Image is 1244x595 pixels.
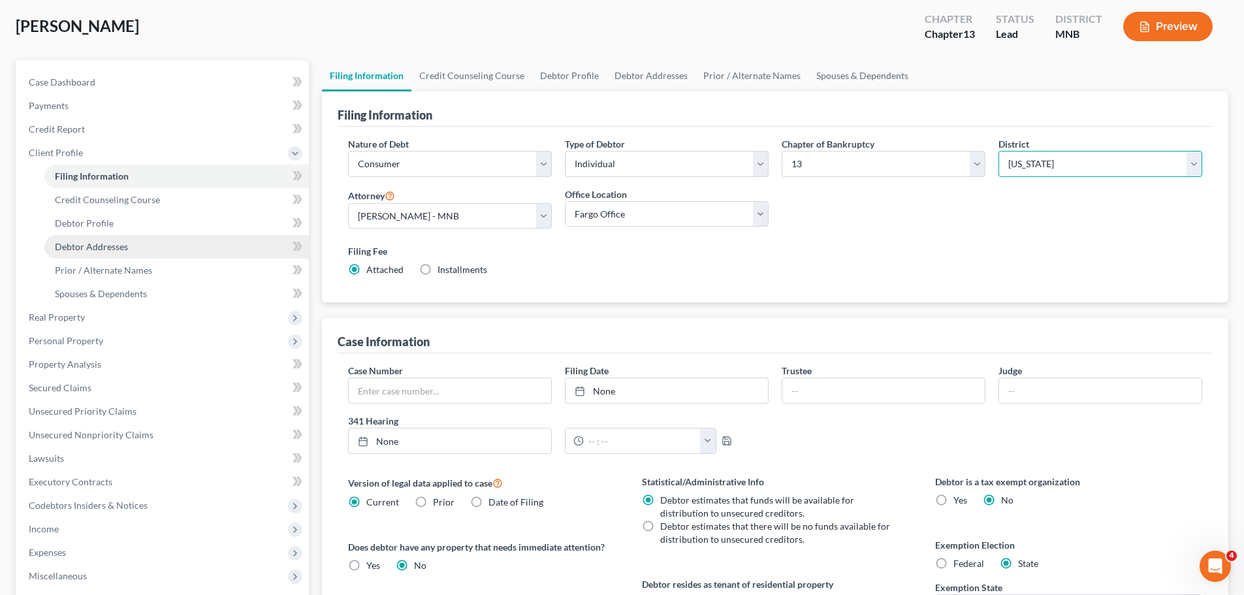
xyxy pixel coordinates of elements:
[29,359,101,370] span: Property Analysis
[565,137,625,151] label: Type of Debtor
[998,137,1029,151] label: District
[488,496,543,507] span: Date of Filing
[935,581,1002,594] label: Exemption State
[18,94,309,118] a: Payments
[642,577,909,591] label: Debtor resides as tenant of residential property
[438,264,487,275] span: Installments
[348,540,615,554] label: Does debtor have any property that needs immediate attention?
[348,364,403,378] label: Case Number
[338,107,432,123] div: Filing Information
[695,60,808,91] a: Prior / Alternate Names
[414,560,426,571] span: No
[55,170,129,182] span: Filing Information
[348,187,395,203] label: Attorney
[18,376,309,400] a: Secured Claims
[55,194,160,205] span: Credit Counseling Course
[29,382,91,393] span: Secured Claims
[660,521,890,545] span: Debtor estimates that there will be no funds available for distribution to unsecured creditors.
[348,475,615,490] label: Version of legal data applied to case
[18,470,309,494] a: Executory Contracts
[349,428,551,453] a: None
[44,212,309,235] a: Debtor Profile
[29,406,136,417] span: Unsecured Priority Claims
[342,414,775,428] label: 341 Hearing
[433,496,455,507] span: Prior
[925,27,975,42] div: Chapter
[29,476,112,487] span: Executory Contracts
[29,335,103,346] span: Personal Property
[29,547,66,558] span: Expenses
[55,241,128,252] span: Debtor Addresses
[348,137,409,151] label: Nature of Debt
[348,244,1202,258] label: Filing Fee
[565,364,609,378] label: Filing Date
[29,429,153,440] span: Unsecured Nonpriority Claims
[996,12,1034,27] div: Status
[44,188,309,212] a: Credit Counseling Course
[29,123,85,135] span: Credit Report
[18,423,309,447] a: Unsecured Nonpriority Claims
[565,187,627,201] label: Office Location
[29,100,69,111] span: Payments
[55,288,147,299] span: Spouses & Dependents
[44,165,309,188] a: Filing Information
[1018,558,1038,569] span: State
[1123,12,1213,41] button: Preview
[999,378,1202,403] input: --
[29,570,87,581] span: Miscellaneous
[996,27,1034,42] div: Lead
[366,496,399,507] span: Current
[55,265,152,276] span: Prior / Alternate Names
[18,447,309,470] a: Lawsuits
[1055,12,1102,27] div: District
[935,475,1202,489] label: Debtor is a tax exempt organization
[29,523,59,534] span: Income
[29,500,148,511] span: Codebtors Insiders & Notices
[1200,551,1231,582] iframe: Intercom live chat
[998,364,1022,378] label: Judge
[44,282,309,306] a: Spouses & Dependents
[953,494,967,506] span: Yes
[338,334,430,349] div: Case Information
[322,60,411,91] a: Filing Information
[18,400,309,423] a: Unsecured Priority Claims
[935,538,1202,552] label: Exemption Election
[44,259,309,282] a: Prior / Alternate Names
[55,217,114,229] span: Debtor Profile
[782,137,874,151] label: Chapter of Bankruptcy
[29,312,85,323] span: Real Property
[660,494,854,519] span: Debtor estimates that funds will be available for distribution to unsecured creditors.
[349,378,551,403] input: Enter case number...
[18,71,309,94] a: Case Dashboard
[566,378,768,403] a: None
[29,453,64,464] span: Lawsuits
[532,60,607,91] a: Debtor Profile
[584,428,701,453] input: -- : --
[18,118,309,141] a: Credit Report
[782,364,812,378] label: Trustee
[963,27,975,40] span: 13
[782,378,985,403] input: --
[925,12,975,27] div: Chapter
[808,60,916,91] a: Spouses & Dependents
[18,353,309,376] a: Property Analysis
[366,560,380,571] span: Yes
[29,147,83,158] span: Client Profile
[1226,551,1237,561] span: 4
[953,558,984,569] span: Federal
[1055,27,1102,42] div: MNB
[642,475,909,489] label: Statistical/Administrative Info
[29,76,95,88] span: Case Dashboard
[411,60,532,91] a: Credit Counseling Course
[16,16,139,35] span: [PERSON_NAME]
[607,60,695,91] a: Debtor Addresses
[44,235,309,259] a: Debtor Addresses
[366,264,404,275] span: Attached
[1001,494,1013,506] span: No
